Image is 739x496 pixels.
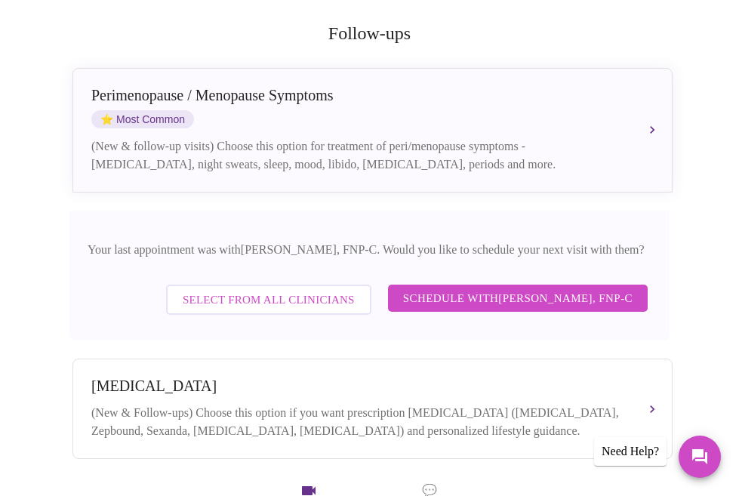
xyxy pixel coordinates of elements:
[91,377,624,395] div: [MEDICAL_DATA]
[100,113,113,125] span: star
[91,110,194,128] span: Most Common
[72,68,673,193] button: Perimenopause / Menopause SymptomsstarMost Common(New & follow-up visits) Choose this option for ...
[388,285,648,312] button: Schedule with[PERSON_NAME], FNP-C
[91,404,624,440] div: (New & Follow-ups) Choose this option if you want prescription [MEDICAL_DATA] ([MEDICAL_DATA], Ze...
[72,359,673,459] button: [MEDICAL_DATA](New & Follow-ups) Choose this option if you want prescription [MEDICAL_DATA] ([MED...
[183,290,355,310] span: Select from All Clinicians
[91,87,624,104] div: Perimenopause / Menopause Symptoms
[91,137,624,174] div: (New & follow-up visits) Choose this option for treatment of peri/menopause symptoms - [MEDICAL_D...
[166,285,371,315] button: Select from All Clinicians
[594,437,667,466] div: Need Help?
[88,241,651,259] p: Your last appointment was with [PERSON_NAME], FNP-C . Would you like to schedule your next visit ...
[69,23,670,44] h2: Follow-ups
[679,436,721,478] button: Messages
[403,288,633,308] span: Schedule with [PERSON_NAME], FNP-C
